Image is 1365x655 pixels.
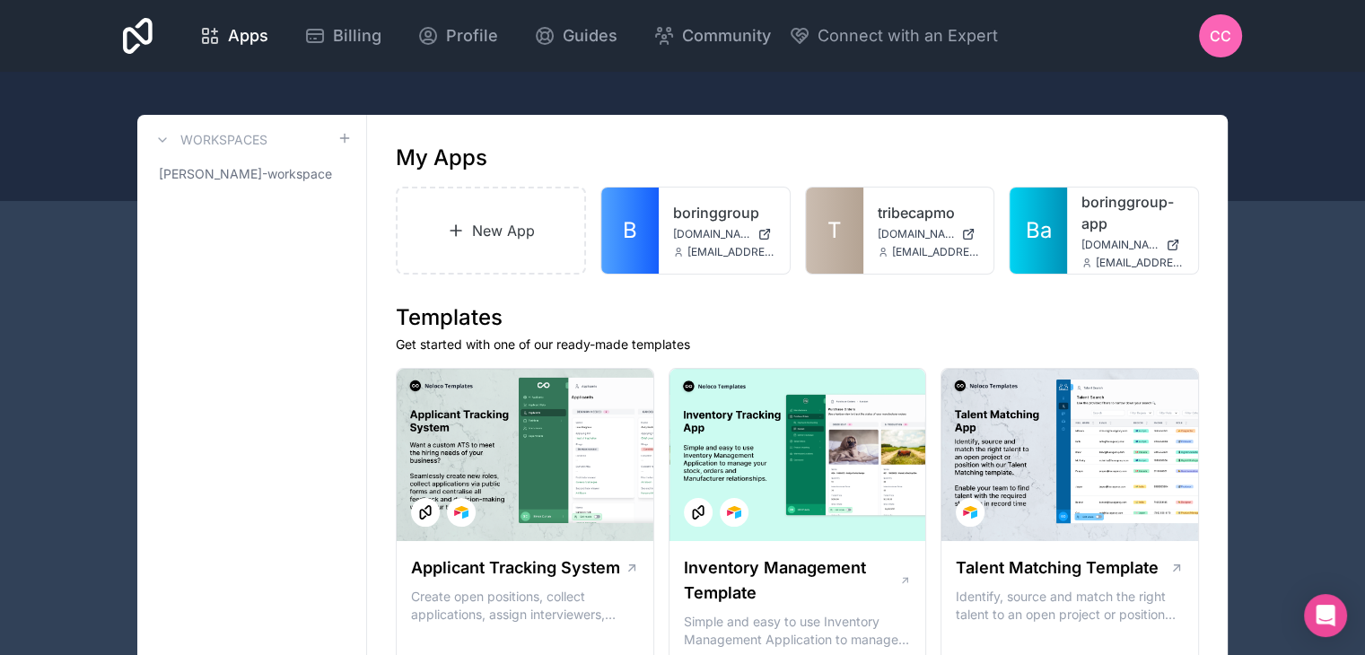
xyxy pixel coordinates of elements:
[806,188,863,274] a: T
[180,131,267,149] h3: Workspaces
[152,129,267,151] a: Workspaces
[673,202,775,223] a: boringgroup
[687,245,775,259] span: [EMAIL_ADDRESS][DOMAIN_NAME]
[727,505,741,520] img: Airtable Logo
[159,165,332,183] span: [PERSON_NAME]-workspace
[396,144,487,172] h1: My Apps
[963,505,977,520] img: Airtable Logo
[639,16,785,56] a: Community
[185,16,283,56] a: Apps
[563,23,617,48] span: Guides
[1210,25,1231,47] span: CC
[601,188,659,274] a: B
[1010,188,1067,274] a: Ba
[1081,191,1184,234] a: boringgroup-app
[1096,256,1184,270] span: [EMAIL_ADDRESS][DOMAIN_NAME]
[290,16,396,56] a: Billing
[956,555,1159,581] h1: Talent Matching Template
[684,613,912,649] p: Simple and easy to use Inventory Management Application to manage your stock, orders and Manufact...
[396,303,1199,332] h1: Templates
[454,505,468,520] img: Airtable Logo
[878,227,955,241] span: [DOMAIN_NAME]
[682,23,771,48] span: Community
[818,23,998,48] span: Connect with an Expert
[396,336,1199,354] p: Get started with one of our ready-made templates
[673,227,775,241] a: [DOMAIN_NAME]
[403,16,512,56] a: Profile
[228,23,268,48] span: Apps
[878,227,980,241] a: [DOMAIN_NAME]
[411,588,639,624] p: Create open positions, collect applications, assign interviewers, centralise candidate feedback a...
[1081,238,1184,252] a: [DOMAIN_NAME]
[333,23,381,48] span: Billing
[878,202,980,223] a: tribecapmo
[520,16,632,56] a: Guides
[411,555,620,581] h1: Applicant Tracking System
[956,588,1184,624] p: Identify, source and match the right talent to an open project or position with our Talent Matchi...
[684,555,899,606] h1: Inventory Management Template
[446,23,498,48] span: Profile
[789,23,998,48] button: Connect with an Expert
[1304,594,1347,637] div: Open Intercom Messenger
[623,216,637,245] span: B
[1026,216,1052,245] span: Ba
[152,158,352,190] a: [PERSON_NAME]-workspace
[827,216,842,245] span: T
[673,227,750,241] span: [DOMAIN_NAME]
[892,245,980,259] span: [EMAIL_ADDRESS][DOMAIN_NAME]
[396,187,586,275] a: New App
[1081,238,1159,252] span: [DOMAIN_NAME]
